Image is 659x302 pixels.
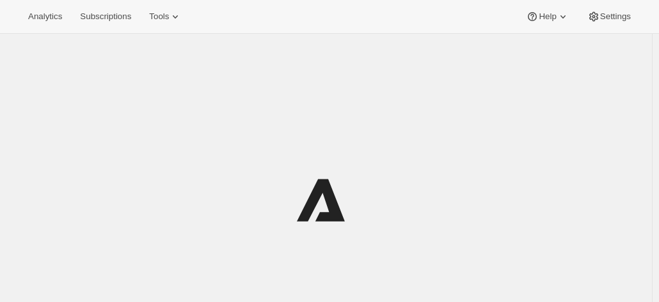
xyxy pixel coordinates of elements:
button: Settings [580,8,639,26]
span: Settings [600,11,631,22]
span: Subscriptions [80,11,131,22]
span: Tools [149,11,169,22]
button: Analytics [20,8,70,26]
button: Tools [141,8,189,26]
span: Help [539,11,556,22]
button: Subscriptions [72,8,139,26]
button: Help [518,8,576,26]
span: Analytics [28,11,62,22]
